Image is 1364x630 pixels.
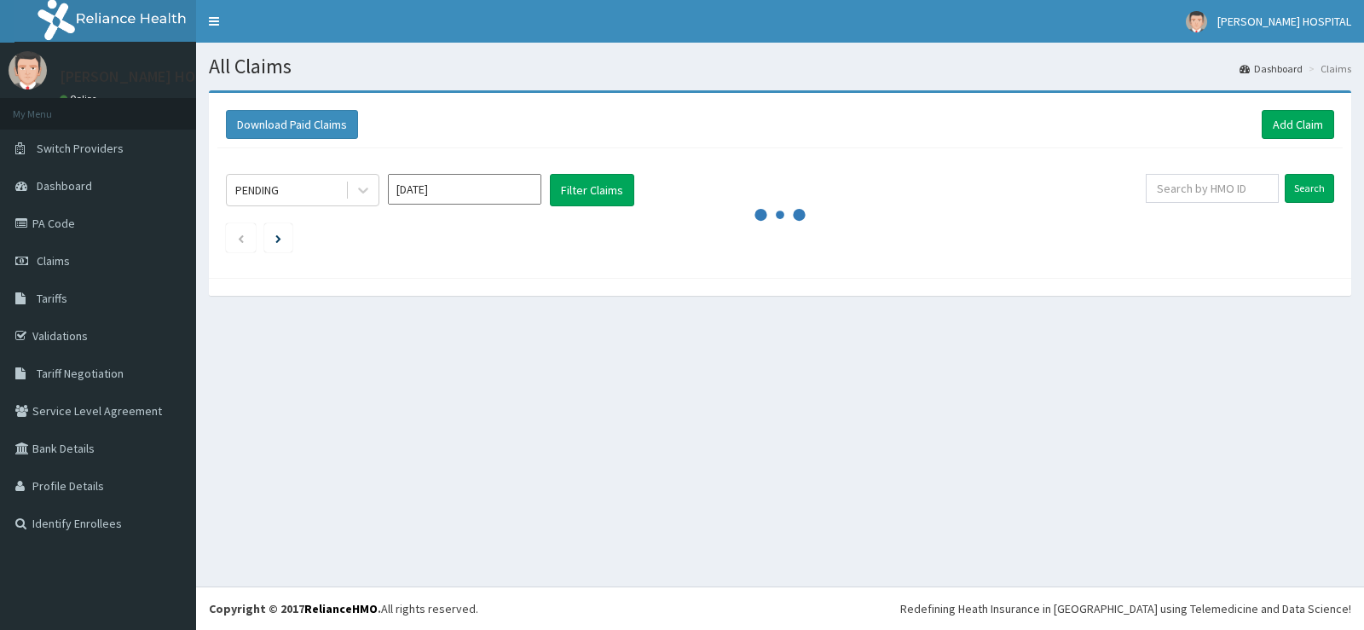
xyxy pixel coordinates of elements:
span: Switch Providers [37,141,124,156]
input: Select Month and Year [388,174,541,205]
input: Search [1285,174,1334,203]
svg: audio-loading [754,189,806,240]
a: Dashboard [1240,61,1303,76]
div: PENDING [235,182,279,199]
input: Search by HMO ID [1146,174,1280,203]
button: Download Paid Claims [226,110,358,139]
span: Tariff Negotiation [37,366,124,381]
p: [PERSON_NAME] HOSPITAL [60,69,241,84]
a: Previous page [237,230,245,246]
li: Claims [1304,61,1351,76]
img: User Image [1186,11,1207,32]
div: Redefining Heath Insurance in [GEOGRAPHIC_DATA] using Telemedicine and Data Science! [900,600,1351,617]
strong: Copyright © 2017 . [209,601,381,616]
img: User Image [9,51,47,90]
a: Next page [275,230,281,246]
footer: All rights reserved. [196,587,1364,630]
h1: All Claims [209,55,1351,78]
button: Filter Claims [550,174,634,206]
a: RelianceHMO [304,601,378,616]
a: Online [60,93,101,105]
span: Dashboard [37,178,92,194]
span: [PERSON_NAME] HOSPITAL [1217,14,1351,29]
span: Tariffs [37,291,67,306]
a: Add Claim [1262,110,1334,139]
span: Claims [37,253,70,269]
